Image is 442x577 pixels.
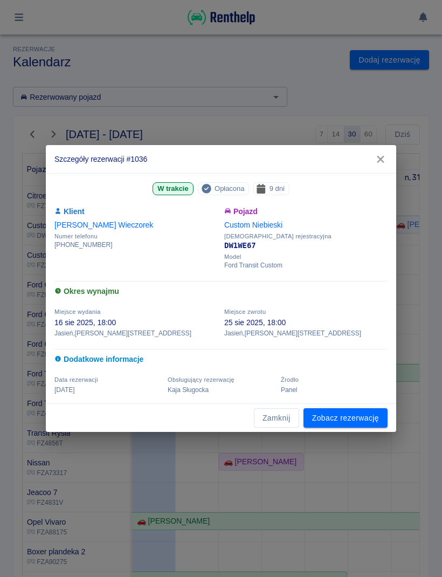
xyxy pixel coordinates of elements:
[224,233,388,240] span: [DEMOGRAPHIC_DATA] rejestracyjna
[54,206,218,217] h6: Klient
[224,206,388,217] h6: Pojazd
[224,308,266,315] span: Miejsce zwrotu
[54,233,218,240] span: Numer telefonu
[210,183,248,194] span: Opłacona
[46,145,396,173] h2: Szczegóły rezerwacji #1036
[54,221,153,229] a: [PERSON_NAME] Wieczorek
[224,328,388,338] p: Jasień , [PERSON_NAME][STREET_ADDRESS]
[153,183,192,194] span: W trakcie
[281,376,299,383] span: Żrodło
[54,308,101,315] span: Miejsce wydania
[224,221,282,229] a: Custom Niebieski
[54,317,218,328] p: 16 sie 2025, 18:00
[254,408,299,428] button: Zamknij
[54,286,388,297] h6: Okres wynajmu
[303,408,388,428] a: Zobacz rezerwację
[54,328,218,338] p: Jasień , [PERSON_NAME][STREET_ADDRESS]
[265,183,289,194] span: 9 dni
[281,385,388,395] p: Panel
[224,253,388,260] span: Model
[54,376,98,383] span: Data rezerwacji
[54,240,218,250] p: [PHONE_NUMBER]
[168,385,274,395] p: Kaja Sługocka
[224,240,388,251] p: DW1WE67
[54,385,161,395] p: [DATE]
[168,376,234,383] span: Obsługujący rezerwację
[224,317,388,328] p: 25 sie 2025, 18:00
[224,260,388,270] p: Ford Transit Custom
[54,354,388,365] h6: Dodatkowe informacje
